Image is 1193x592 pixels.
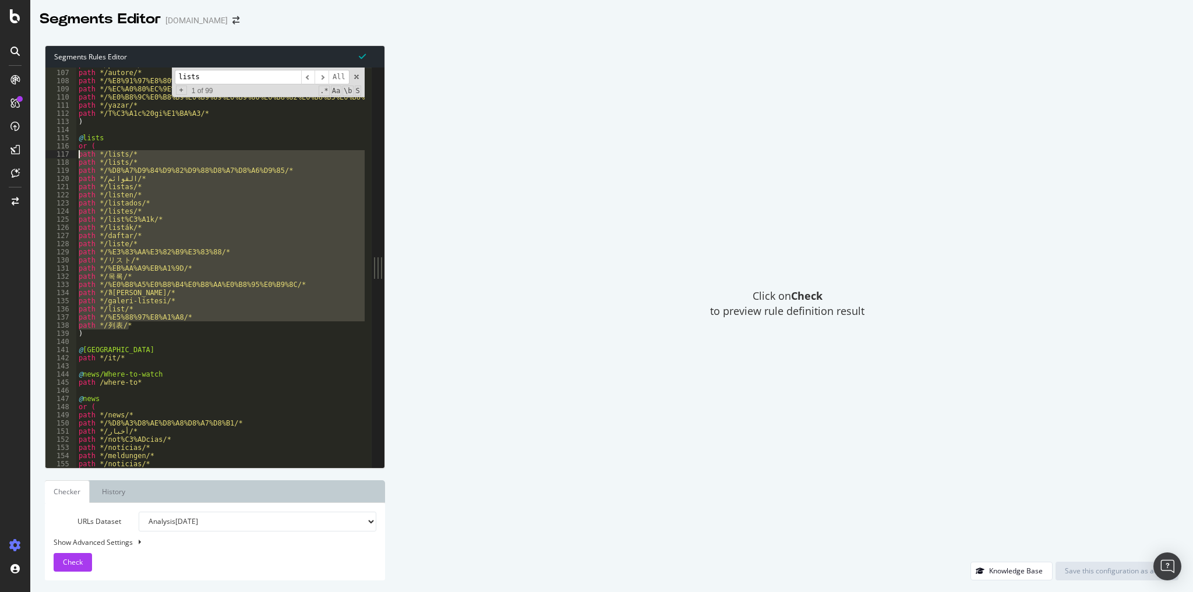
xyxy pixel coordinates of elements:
div: 117 [45,150,76,158]
div: 151 [45,427,76,435]
div: 121 [45,183,76,191]
a: Checker [45,480,90,503]
span: Click on to preview rule definition result [710,289,864,318]
div: 149 [45,411,76,419]
div: 119 [45,166,76,175]
div: 116 [45,142,76,150]
label: URLs Dataset [45,512,130,531]
div: 131 [45,264,76,272]
div: [DOMAIN_NAME] [165,15,228,26]
div: 147 [45,395,76,403]
strong: Check [791,289,823,303]
div: 146 [45,387,76,395]
div: 113 [45,118,76,126]
span: Whole Word Search [343,86,353,96]
div: 155 [45,460,76,468]
div: 128 [45,240,76,248]
div: 124 [45,207,76,215]
a: Knowledge Base [970,566,1053,576]
div: 130 [45,256,76,264]
div: Open Intercom Messenger [1153,552,1181,580]
div: 129 [45,248,76,256]
div: 122 [45,191,76,199]
span: 1 of 99 [187,87,218,95]
span: Alt-Enter [329,70,350,84]
div: 154 [45,452,76,460]
div: 110 [45,93,76,101]
div: 136 [45,305,76,313]
div: 138 [45,321,76,329]
div: 115 [45,134,76,142]
span: ​ [301,70,315,84]
div: Show Advanced Settings [45,537,368,547]
div: 141 [45,346,76,354]
div: 140 [45,338,76,346]
div: 114 [45,126,76,134]
div: 108 [45,77,76,85]
div: 143 [45,362,76,370]
div: 109 [45,85,76,93]
div: 145 [45,378,76,387]
button: Check [54,553,92,572]
div: 123 [45,199,76,207]
span: CaseSensitive Search [331,86,341,96]
div: 142 [45,354,76,362]
div: 134 [45,289,76,297]
button: Knowledge Base [970,562,1053,580]
span: Syntax is valid [359,51,366,62]
div: Save this configuration as active [1065,566,1169,576]
input: Search for [175,70,301,84]
button: Save this configuration as active [1056,562,1178,580]
a: History [93,480,135,503]
div: 107 [45,69,76,77]
div: 153 [45,444,76,452]
div: 127 [45,232,76,240]
div: 118 [45,158,76,166]
div: 137 [45,313,76,321]
div: 144 [45,370,76,378]
div: Segments Editor [40,9,161,29]
div: Knowledge Base [989,566,1043,576]
div: 139 [45,329,76,338]
span: Toggle Replace mode [176,86,187,95]
span: Search In Selection [355,86,361,96]
div: 148 [45,403,76,411]
div: 150 [45,419,76,427]
div: 133 [45,281,76,289]
div: 135 [45,297,76,305]
div: 152 [45,435,76,444]
span: Check [63,557,83,567]
div: Segments Rules Editor [45,46,384,68]
div: arrow-right-arrow-left [232,16,239,24]
div: 125 [45,215,76,224]
div: 132 [45,272,76,281]
span: ​ [315,70,329,84]
span: RegExp Search [319,86,329,96]
div: 112 [45,109,76,118]
div: 111 [45,101,76,109]
div: 126 [45,224,76,232]
div: 120 [45,175,76,183]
